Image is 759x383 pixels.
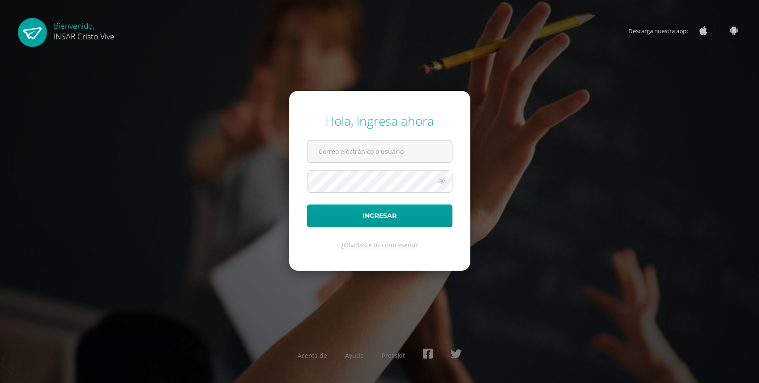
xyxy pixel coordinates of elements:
input: Correo electrónico o usuario [307,140,452,162]
a: Ayuda [345,351,364,360]
a: Acerca de [298,351,327,360]
span: INSAR Cristo Vive [54,31,115,42]
a: ¿Olvidaste tu contraseña? [341,241,418,249]
div: Hola, ingresa ahora [307,112,452,129]
a: Presskit [382,351,405,360]
span: Descarga nuestra app: [628,22,697,39]
div: Bienvenido, [54,18,115,42]
button: Ingresar [307,204,452,227]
